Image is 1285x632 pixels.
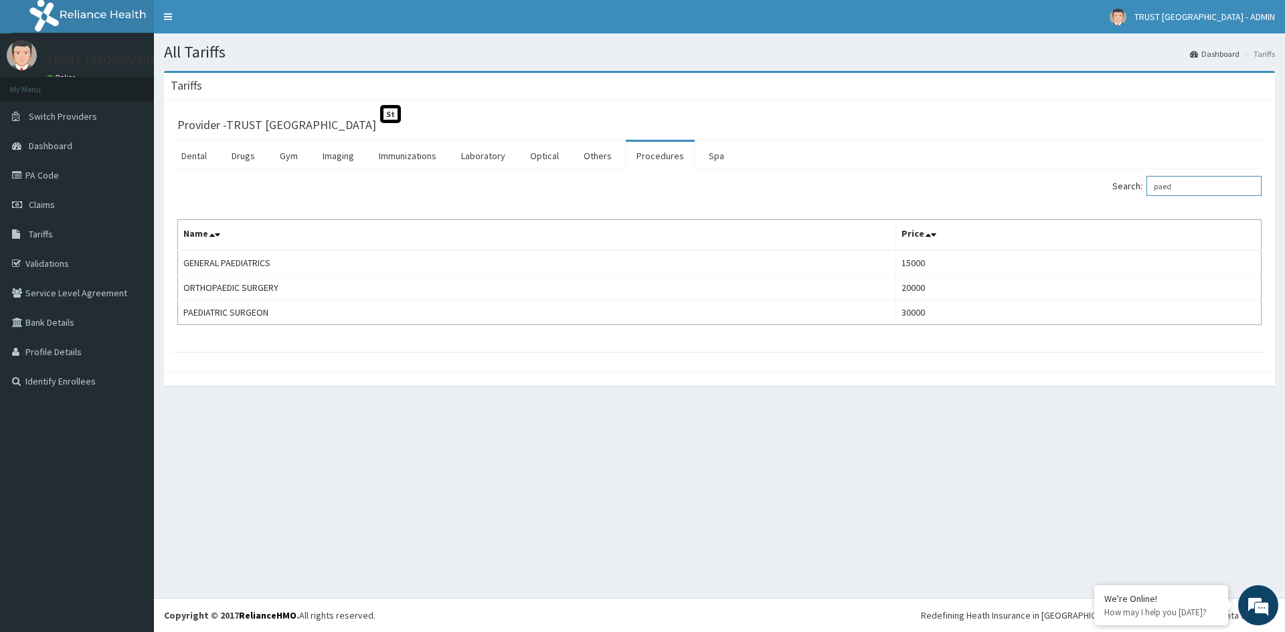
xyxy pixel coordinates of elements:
[178,250,896,276] td: GENERAL PAEDIATRICS
[221,142,266,170] a: Drugs
[1110,9,1126,25] img: User Image
[178,220,896,251] th: Name
[312,142,365,170] a: Imaging
[573,142,622,170] a: Others
[47,54,238,66] p: TRUST [GEOGRAPHIC_DATA] - ADMIN
[29,199,55,211] span: Claims
[626,142,695,170] a: Procedures
[895,300,1261,325] td: 30000
[177,119,376,131] h3: Provider - TRUST [GEOGRAPHIC_DATA]
[519,142,570,170] a: Optical
[921,609,1275,622] div: Redefining Heath Insurance in [GEOGRAPHIC_DATA] using Telemedicine and Data Science!
[239,609,296,621] a: RelianceHMO
[895,220,1261,251] th: Price
[368,142,447,170] a: Immunizations
[450,142,516,170] a: Laboratory
[1134,11,1275,23] span: TRUST [GEOGRAPHIC_DATA] - ADMIN
[1190,48,1239,60] a: Dashboard
[178,300,896,325] td: PAEDIATRIC SURGEON
[178,276,896,300] td: ORTHOPAEDIC SURGERY
[29,110,97,122] span: Switch Providers
[29,140,72,152] span: Dashboard
[164,609,299,621] strong: Copyright © 2017 .
[154,598,1285,632] footer: All rights reserved.
[1241,48,1275,60] li: Tariffs
[1104,593,1218,605] div: We're Online!
[70,75,225,92] div: Chat with us now
[171,80,202,92] h3: Tariffs
[7,40,37,70] img: User Image
[895,250,1261,276] td: 15000
[1112,176,1262,196] label: Search:
[78,169,185,304] span: We're online!
[25,67,54,100] img: d_794563401_company_1708531726252_794563401
[171,142,218,170] a: Dental
[269,142,309,170] a: Gym
[698,142,735,170] a: Spa
[164,43,1275,61] h1: All Tariffs
[220,7,252,39] div: Minimize live chat window
[895,276,1261,300] td: 20000
[1146,176,1262,196] input: Search:
[7,365,255,412] textarea: Type your message and hit 'Enter'
[29,228,53,240] span: Tariffs
[380,105,401,123] span: St
[1104,607,1218,618] p: How may I help you today?
[47,73,79,82] a: Online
